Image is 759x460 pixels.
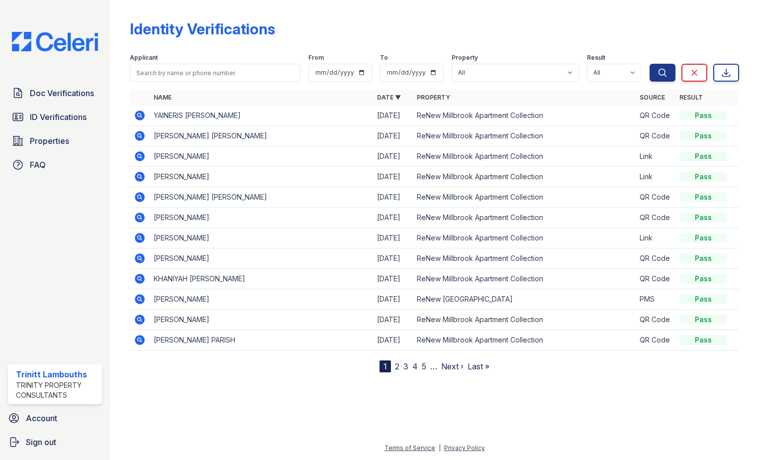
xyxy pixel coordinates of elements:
a: 4 [412,361,418,371]
td: ReNew Millbrook Apartment Collection [413,106,636,126]
td: QR Code [636,106,675,126]
span: Account [26,412,57,424]
td: [DATE] [373,146,413,167]
span: ID Verifications [30,111,87,123]
td: Link [636,228,675,248]
a: Terms of Service [384,444,435,452]
td: [DATE] [373,167,413,187]
td: [DATE] [373,228,413,248]
td: KHANIYAH [PERSON_NAME] [150,269,373,289]
td: [DATE] [373,126,413,146]
div: 1 [379,360,391,372]
td: [PERSON_NAME] [150,208,373,228]
td: ReNew Millbrook Apartment Collection [413,228,636,248]
td: [PERSON_NAME] PARISH [150,330,373,350]
label: Property [452,54,478,62]
td: [PERSON_NAME] [150,167,373,187]
div: Identity Verifications [130,20,275,38]
a: ID Verifications [8,107,102,127]
td: QR Code [636,310,675,330]
div: Pass [679,233,727,243]
span: Properties [30,135,69,147]
img: CE_Logo_Blue-a8612792a0a2168367f1c8372b55b34899dd931a85d93a1a3d3e32e68fde9ad4.png [4,32,106,51]
td: [DATE] [373,248,413,269]
td: [PERSON_NAME] [150,310,373,330]
td: QR Code [636,208,675,228]
td: Link [636,146,675,167]
td: QR Code [636,126,675,146]
td: [PERSON_NAME] [PERSON_NAME] [150,187,373,208]
a: FAQ [8,155,102,175]
div: Pass [679,253,727,263]
a: 3 [403,361,408,371]
td: ReNew Millbrook Apartment Collection [413,269,636,289]
td: [PERSON_NAME] [PERSON_NAME] [150,126,373,146]
label: From [308,54,324,62]
div: Pass [679,294,727,304]
div: Pass [679,151,727,161]
td: ReNew Millbrook Apartment Collection [413,330,636,350]
div: Pass [679,131,727,141]
a: 2 [395,361,399,371]
td: ReNew Millbrook Apartment Collection [413,146,636,167]
a: Sign out [4,432,106,452]
td: PMS [636,289,675,310]
td: ReNew Millbrook Apartment Collection [413,167,636,187]
a: Result [679,94,703,101]
td: QR Code [636,330,675,350]
a: Privacy Policy [444,444,485,452]
a: Name [154,94,172,101]
a: Doc Verifications [8,83,102,103]
span: FAQ [30,159,46,171]
td: [PERSON_NAME] [150,146,373,167]
div: Pass [679,315,727,325]
div: Pass [679,213,727,223]
a: 5 [422,361,426,371]
a: Property [417,94,450,101]
a: Last » [468,361,489,371]
td: [PERSON_NAME] [150,228,373,248]
span: Doc Verifications [30,87,94,99]
a: Date ▼ [377,94,401,101]
td: YAINERIS [PERSON_NAME] [150,106,373,126]
td: [DATE] [373,330,413,350]
td: ReNew Millbrook Apartment Collection [413,310,636,330]
td: [DATE] [373,269,413,289]
td: [DATE] [373,310,413,330]
td: [DATE] [373,208,413,228]
td: [PERSON_NAME] [150,289,373,310]
a: Source [640,94,665,101]
td: Link [636,167,675,187]
div: Trinity Property Consultants [16,380,98,400]
a: Next › [441,361,464,371]
td: QR Code [636,269,675,289]
div: Pass [679,111,727,120]
td: ReNew [GEOGRAPHIC_DATA] [413,289,636,310]
td: [PERSON_NAME] [150,248,373,269]
td: ReNew Millbrook Apartment Collection [413,248,636,269]
td: [DATE] [373,289,413,310]
td: QR Code [636,187,675,208]
div: Trinitt Lambouths [16,368,98,380]
div: Pass [679,274,727,284]
label: Applicant [130,54,158,62]
input: Search by name or phone number [130,64,300,82]
label: Result [587,54,605,62]
div: Pass [679,192,727,202]
td: [DATE] [373,106,413,126]
div: Pass [679,335,727,345]
td: ReNew Millbrook Apartment Collection [413,126,636,146]
label: To [380,54,388,62]
td: ReNew Millbrook Apartment Collection [413,187,636,208]
div: | [439,444,441,452]
div: Pass [679,172,727,182]
span: … [430,360,437,372]
td: ReNew Millbrook Apartment Collection [413,208,636,228]
td: QR Code [636,248,675,269]
a: Account [4,408,106,428]
span: Sign out [26,436,56,448]
td: [DATE] [373,187,413,208]
a: Properties [8,131,102,151]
